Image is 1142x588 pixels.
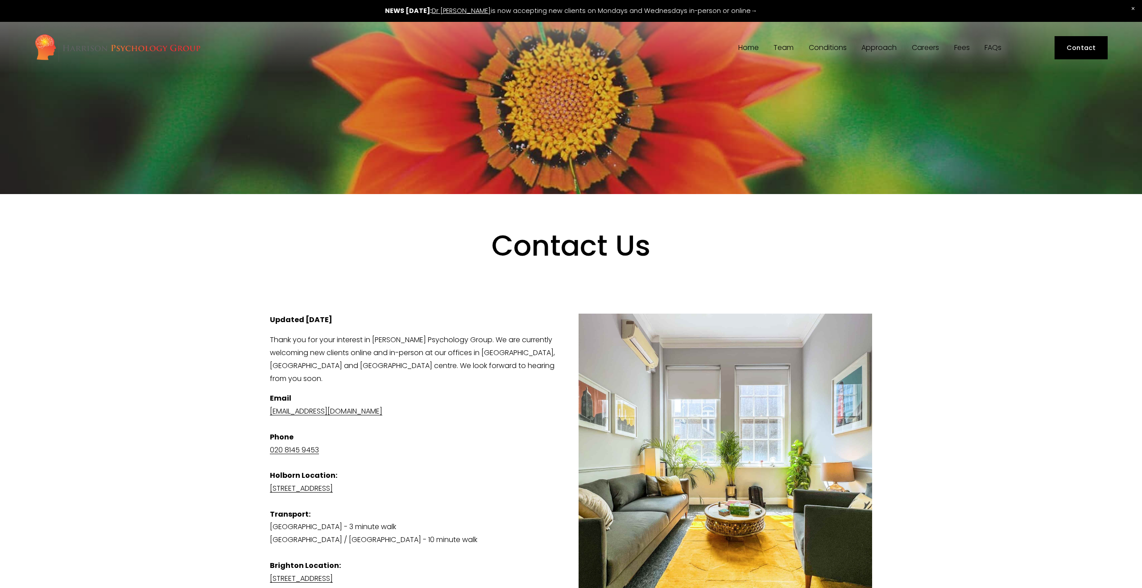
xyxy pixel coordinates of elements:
a: Careers [912,43,939,52]
a: 020 8145 9453 [270,445,319,455]
strong: Holborn Location: [270,470,337,480]
a: [STREET_ADDRESS] [270,483,333,493]
strong: Email [270,393,291,403]
img: Harrison Psychology Group [34,33,201,62]
a: FAQs [985,43,1001,52]
a: folder dropdown [809,43,847,52]
strong: Phone [270,432,294,442]
a: Fees [954,43,970,52]
a: [STREET_ADDRESS] [270,573,333,584]
a: folder dropdown [774,43,794,52]
h1: Contact Us [324,228,818,299]
a: folder dropdown [861,43,897,52]
span: Approach [861,44,897,51]
a: Contact [1055,36,1108,60]
strong: Updated [DATE] [270,315,332,325]
a: Dr [PERSON_NAME] [432,6,491,15]
a: Home [738,43,759,52]
strong: Brighton Location: [270,560,341,571]
p: [GEOGRAPHIC_DATA] - 3 minute walk [GEOGRAPHIC_DATA] / [GEOGRAPHIC_DATA] - 10 minute walk [270,392,872,585]
a: [EMAIL_ADDRESS][DOMAIN_NAME] [270,406,382,416]
span: Team [774,44,794,51]
span: Conditions [809,44,847,51]
strong: Transport: [270,509,310,519]
p: Thank you for your interest in [PERSON_NAME] Psychology Group. We are currently welcoming new cli... [270,334,872,385]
